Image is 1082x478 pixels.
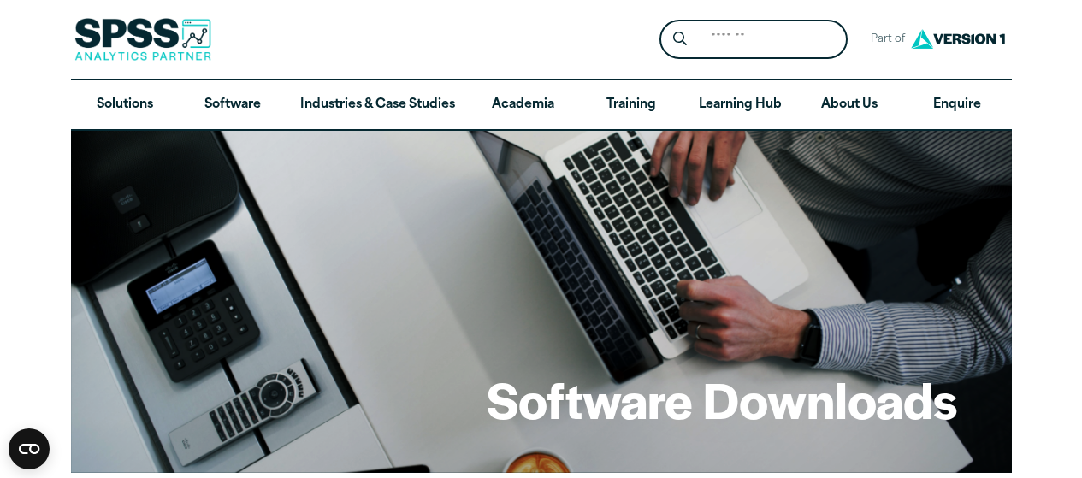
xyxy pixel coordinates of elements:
[903,80,1011,130] a: Enquire
[9,428,50,469] button: Open CMP widget
[487,366,957,433] h1: Software Downloads
[907,23,1009,55] img: Version1 Logo
[664,24,695,56] button: Search magnifying glass icon
[795,80,903,130] a: About Us
[71,80,179,130] a: Solutions
[74,18,211,61] img: SPSS Analytics Partner
[685,80,795,130] a: Learning Hub
[287,80,469,130] a: Industries & Case Studies
[179,80,287,130] a: Software
[71,80,1012,130] nav: Desktop version of site main menu
[673,32,687,46] svg: Search magnifying glass icon
[576,80,684,130] a: Training
[469,80,576,130] a: Academia
[861,27,907,52] span: Part of
[659,20,848,60] form: Site Header Search Form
